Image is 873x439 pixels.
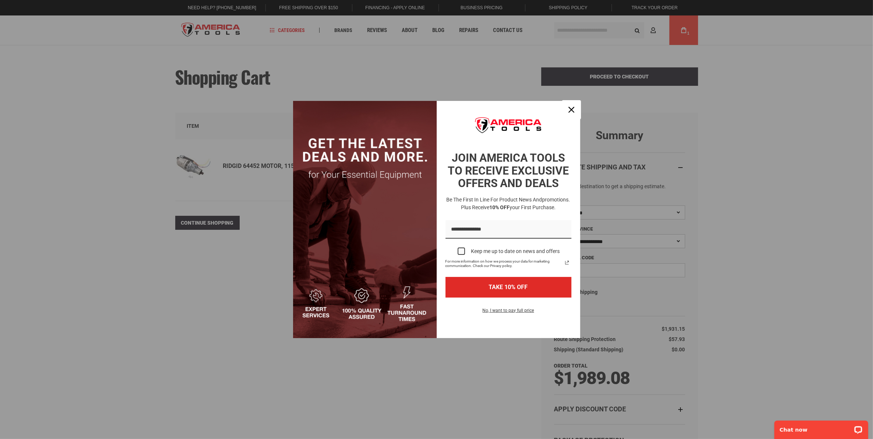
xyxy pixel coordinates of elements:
[446,259,563,268] span: For more information on how we process your data for marketing communication. Check our Privacy p...
[444,196,573,211] h3: Be the first in line for product news and
[446,277,571,297] button: TAKE 10% OFF
[477,306,540,319] button: No, I want to pay full price
[770,416,873,439] iframe: LiveChat chat widget
[563,258,571,267] a: Read our Privacy Policy
[448,151,569,190] strong: JOIN AMERICA TOOLS TO RECEIVE EXCLUSIVE OFFERS AND DEALS
[461,197,570,210] span: promotions. Plus receive your first purchase.
[446,220,571,239] input: Email field
[568,107,574,113] svg: close icon
[471,248,560,254] div: Keep me up to date on news and offers
[489,204,510,210] strong: 10% OFF
[563,101,580,119] button: Close
[563,258,571,267] svg: link icon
